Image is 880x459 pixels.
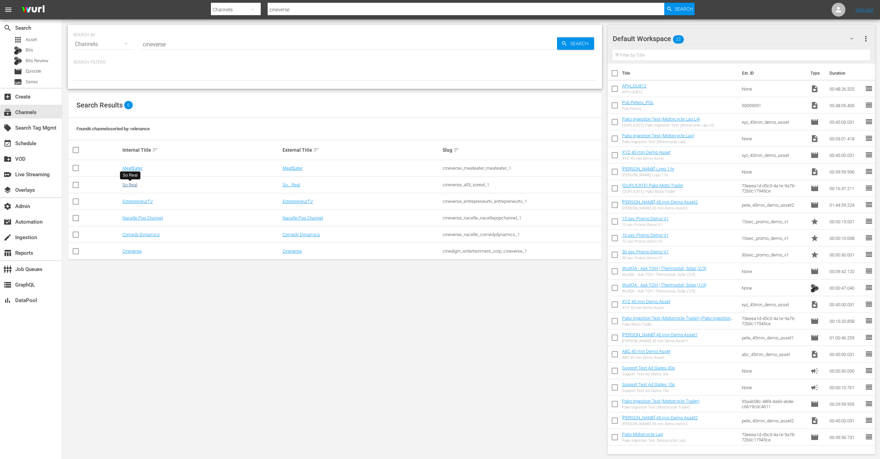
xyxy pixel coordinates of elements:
[664,3,695,15] button: Search
[810,234,819,242] span: Promo
[622,216,669,221] a: 15 sec Promo Demo V1
[739,163,808,180] td: None
[739,81,808,97] td: None
[26,36,37,43] span: Asset
[622,233,669,238] a: 10 sec Promo Demo V1
[3,93,12,101] span: Create
[3,249,12,257] span: Reports
[282,146,441,154] div: External Title
[810,400,819,408] span: Episode
[443,146,601,154] div: Slug
[613,29,860,48] div: Default Workspace
[738,64,806,83] th: Ext. ID
[862,30,870,47] button: more_vert
[14,57,22,65] div: Bits Review
[622,349,670,354] a: ABC 45 min Demo Asset
[443,232,601,237] div: cineverse_nacelle_comedydynamics_1
[827,346,865,363] td: 00:45:00.031
[3,139,12,148] span: Schedule
[739,213,808,230] td: 15sec_promo_demo_v1
[865,101,873,109] span: reorder
[622,316,733,326] a: Pako Ingestion Test (Motorcycle Trailer) (Pako Ingestion Test (No Ads Variant) AAA)
[122,166,142,171] a: MeatEater
[622,199,698,205] a: [PERSON_NAME] 45 min Demo Asset2
[865,84,873,93] span: reorder
[3,24,12,32] span: Search
[810,383,819,392] span: Ad
[26,78,38,85] span: Series
[26,47,33,54] span: Bits
[622,156,670,161] div: XYZ 45 min Demo Asset
[443,166,601,171] div: cineverse_meateater_meateater_1
[282,166,303,171] a: MeatEater
[739,197,808,213] td: pete_45min_demo_asset2
[443,199,601,204] div: cineverse_entrepreneurtv_entrepreneurtv_1
[865,350,873,358] span: reorder
[622,438,686,443] div: Pako Ingestion Test (Motorcycle Lap)
[827,429,865,446] td: 00:39:56.731
[865,383,873,391] span: reorder
[810,317,819,325] span: Episode
[673,32,684,47] span: 22
[739,329,808,346] td: pete_45min_demo_asset1
[827,379,865,396] td: 00:00:10.761
[26,68,41,75] span: Episode
[739,313,808,329] td: 73eeea1d-d5c0-4a1e-9a76-72b0c17945ce
[622,223,669,227] div: 15 sec Promo Demo V1
[122,182,137,187] a: So Real
[865,118,873,126] span: reorder
[865,200,873,209] span: reorder
[282,182,300,187] a: So… Real
[73,35,134,54] div: Channels
[122,215,163,221] a: Nacelle Pop Channel
[827,263,865,280] td: 00:09:42.120
[810,416,819,425] span: Video
[3,233,12,242] span: Ingestion
[3,186,12,194] span: Overlays
[865,366,873,375] span: reorder
[3,108,12,116] span: Channels
[739,230,808,246] td: 10sec_promo_demo_v1
[810,118,819,126] span: Episode
[739,379,808,396] td: None
[827,130,865,147] td: 00:03:01.418
[443,182,601,187] div: cineverse_all3_soreal_1
[739,97,808,114] td: 50009091
[4,6,12,14] span: menu
[76,126,150,131] span: Found 6 channels sorted by: relevance
[810,367,819,375] span: Ad
[622,382,675,387] a: Support Test Ad Slates 10s
[810,284,819,292] img: TV Bits
[122,249,142,254] a: Cineverse
[622,322,737,327] div: Pako Moto-Trailer
[810,134,819,143] span: Video
[622,90,646,94] div: APH_OU812
[14,46,22,55] div: Bits
[443,249,601,254] div: cinedigm_entertainment_corp_cineverse_1
[827,147,865,163] td: 00:45:00.031
[855,7,873,12] a: Sign Out
[865,317,873,325] span: reorder
[567,37,594,50] span: Search
[827,97,865,114] td: 00:48:05.400
[3,265,12,273] span: Job Queues
[865,184,873,192] span: reorder
[622,365,675,371] a: Support Test Ad Slates 30s
[827,313,865,329] td: 00:15:20.858
[862,35,870,43] span: more_vert
[827,363,865,379] td: 00:00:30.000
[865,250,873,259] span: reorder
[622,166,674,171] a: [PERSON_NAME] Logo 1 hr
[3,218,12,226] span: Automation
[739,429,808,446] td: 73eeea1d-d5c0-4a1e-9a76-72b0c17945ce
[622,332,698,337] a: [PERSON_NAME] 45 min Demo Asset1
[825,64,867,83] th: Duration
[810,433,819,441] span: Episode
[739,363,808,379] td: None
[622,64,738,83] th: Title
[622,189,683,194] div: (DUPLICATE) Pako Moto-Trailer
[865,151,873,159] span: reorder
[739,130,808,147] td: None
[739,263,808,280] td: None
[827,163,865,180] td: 00:59:59.996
